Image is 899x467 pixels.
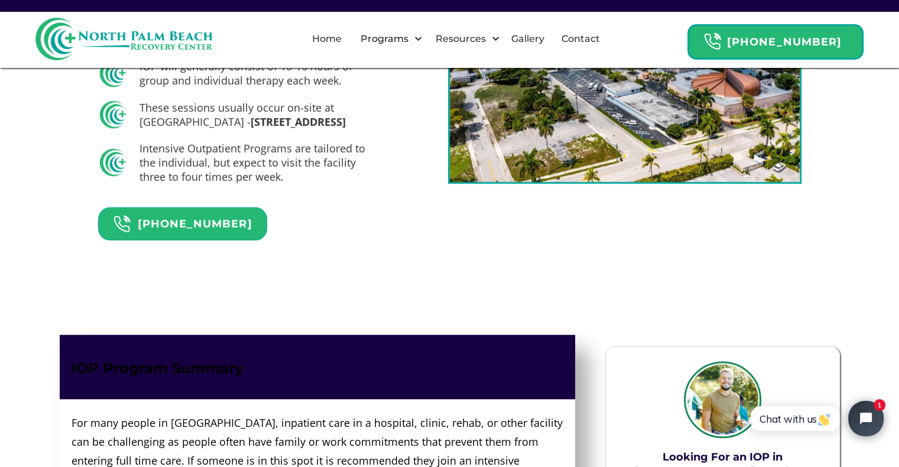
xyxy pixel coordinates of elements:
[554,20,607,58] a: Contact
[139,59,381,87] h5: IOP will generally consist of 10-16 hours of group and individual therapy each week.
[687,18,864,60] a: Header Calendar Icons[PHONE_NUMBER]
[113,215,131,233] img: Header Calendar Icons
[738,391,894,446] iframe: Tidio Chat
[251,115,346,129] strong: [STREET_ADDRESS]
[432,32,488,46] div: Resources
[684,361,761,438] img: IOP Expert Headshot
[139,141,381,184] h5: Intensive Outpatient Programs are tailored to the individual, but expect to visit the facility th...
[357,32,411,46] div: Programs
[139,100,381,129] h5: These sessions usually occur on-site at [GEOGRAPHIC_DATA] -
[727,35,842,48] strong: [PHONE_NUMBER]
[305,20,349,58] a: Home
[425,20,502,58] div: Resources
[504,20,551,58] a: Gallery
[350,20,425,58] div: Programs
[72,360,243,377] strong: IOP Program Summary
[98,207,267,240] a: Header Calendar Icons[PHONE_NUMBER]
[138,217,252,230] strong: [PHONE_NUMBER]
[703,32,721,51] img: Header Calendar Icons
